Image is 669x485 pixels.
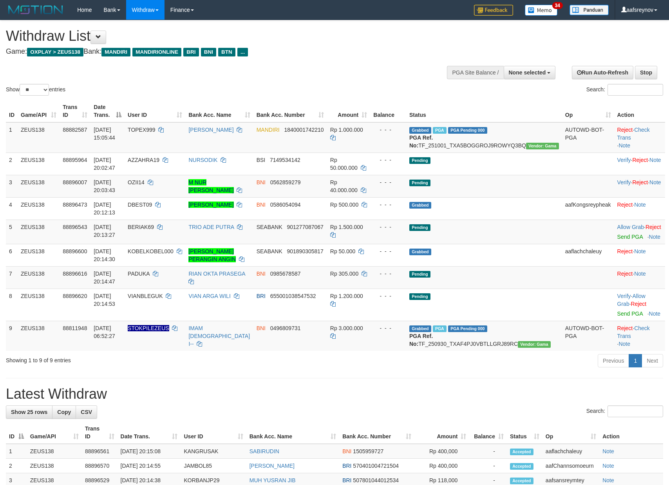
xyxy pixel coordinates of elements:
a: 1 [629,354,642,367]
span: 88896616 [63,271,87,277]
span: Show 25 rows [11,409,47,415]
a: Reject [645,224,661,230]
td: · · [614,321,665,351]
td: ZEUS138 [18,244,60,266]
th: Status [406,100,562,122]
span: BNI [257,202,266,208]
span: Copy 0586054094 to clipboard [270,202,301,208]
a: Note [649,157,661,163]
td: ZEUS138 [18,175,60,197]
span: 88896473 [63,202,87,208]
td: TF_251001_TXA5BOGGROJ9ROWYQ3BQ [406,122,562,153]
td: · [614,220,665,244]
a: Note [602,463,614,469]
div: - - - [373,324,403,332]
span: Pending [409,293,430,300]
a: Reject [632,179,648,185]
div: - - - [373,223,403,231]
a: TRIO ADE PUTRA [188,224,234,230]
span: Pending [409,271,430,278]
b: PGA Ref. No: [409,134,433,149]
span: Copy 507801044012534 to clipboard [353,477,399,483]
span: Copy 0985678587 to clipboard [270,271,301,277]
span: BNI [257,271,266,277]
div: - - - [373,178,403,186]
a: VIAN ARGA WILI [188,293,230,299]
td: ZEUS138 [18,197,60,220]
a: Note [649,179,661,185]
a: Reject [632,157,648,163]
span: 88896620 [63,293,87,299]
span: Accepted [510,478,533,484]
span: Copy 655001038547532 to clipboard [270,293,316,299]
th: Date Trans.: activate to sort column ascending [118,421,181,444]
td: - [469,459,507,473]
td: KANGRUSAK [181,444,246,459]
img: panduan.png [570,5,609,15]
a: [PERSON_NAME] [188,127,233,133]
a: Note [618,341,630,347]
td: JAMBOL85 [181,459,246,473]
span: Accepted [510,463,533,470]
td: ZEUS138 [27,444,82,459]
span: Copy 1840001742210 to clipboard [284,127,324,133]
th: Game/API: activate to sort column ascending [18,100,60,122]
span: Rp 1.200.000 [330,293,363,299]
td: Rp 400,000 [414,444,469,459]
th: Op: activate to sort column ascending [542,421,599,444]
a: Note [602,477,614,483]
span: Copy 1505959727 to clipboard [353,448,383,454]
span: 88882587 [63,127,87,133]
span: OZII14 [128,179,145,185]
img: Feedback.jpg [474,5,513,16]
a: Next [642,354,663,367]
span: · [617,293,645,307]
span: KOBELKOBEL000 [128,248,174,254]
th: Game/API: activate to sort column ascending [27,421,82,444]
td: aaflachchaleuy [542,444,599,459]
td: 1 [6,444,27,459]
span: BRI [342,477,351,483]
td: ZEUS138 [18,266,60,289]
a: Send PGA [617,234,643,240]
td: · · [614,175,665,197]
th: Amount: activate to sort column ascending [414,421,469,444]
span: Grabbed [409,202,431,209]
span: None selected [509,69,546,76]
span: PGA Pending [448,127,487,134]
a: Note [634,248,646,254]
th: Date Trans.: activate to sort column descending [90,100,125,122]
a: [PERSON_NAME] [250,463,295,469]
button: None selected [504,66,556,79]
span: Copy 901890305817 to clipboard [287,248,323,254]
a: Previous [598,354,629,367]
a: Reject [631,301,647,307]
span: Copy 570401004721504 to clipboard [353,463,399,469]
th: User ID: activate to sort column ascending [181,421,246,444]
td: - [469,444,507,459]
b: PGA Ref. No: [409,333,433,347]
td: 8 [6,289,18,321]
span: ... [237,48,248,56]
span: PGA Pending [448,325,487,332]
img: MOTION_logo.png [6,4,65,16]
td: · · [614,122,665,153]
th: Bank Acc. Name: activate to sort column ascending [246,421,339,444]
td: 88896561 [82,444,118,459]
span: Copy [57,409,71,415]
td: 2 [6,153,18,175]
span: [DATE] 20:14:47 [94,271,115,285]
span: SEABANK [257,224,282,230]
th: Action [599,421,663,444]
th: Op: activate to sort column ascending [562,100,614,122]
span: Copy 901277087067 to clipboard [287,224,323,230]
span: 34 [552,2,563,9]
td: · · [614,153,665,175]
a: Check Trans [617,127,650,141]
td: aaflachchaleuy [562,244,614,266]
th: Amount: activate to sort column ascending [327,100,370,122]
span: [DATE] 20:02:47 [94,157,115,171]
span: Grabbed [409,325,431,332]
span: Rp 1.000.000 [330,127,363,133]
label: Show entries [6,84,65,96]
